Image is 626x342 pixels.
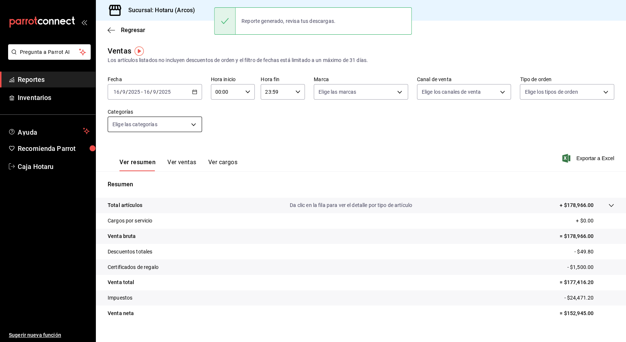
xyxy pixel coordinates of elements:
span: Pregunta a Parrot AI [20,48,79,56]
span: Reportes [18,75,90,84]
p: = $178,966.00 [560,232,614,240]
button: Pregunta a Parrot AI [8,44,91,60]
p: Descuentos totales [108,248,152,256]
label: Tipo de orden [520,77,614,82]
a: Pregunta a Parrot AI [5,53,91,61]
h3: Sucursal: Hotaru (Arcos) [122,6,195,15]
p: Certificados de regalo [108,263,159,271]
button: Ver resumen [119,159,156,171]
p: = $152,945.00 [560,310,614,317]
input: -- [113,89,120,95]
div: Reporte generado, revisa tus descargas. [236,13,341,29]
p: Da clic en la fila para ver el detalle por tipo de artículo [290,201,412,209]
label: Marca [314,77,408,82]
p: Venta neta [108,310,134,317]
input: -- [143,89,150,95]
span: / [126,89,128,95]
p: Cargos por servicio [108,217,153,225]
div: navigation tabs [119,159,237,171]
span: Recomienda Parrot [18,144,90,153]
button: Ver ventas [167,159,197,171]
label: Categorías [108,109,202,114]
input: ---- [159,89,171,95]
label: Hora fin [261,77,305,82]
span: / [156,89,159,95]
p: Impuestos [108,294,132,302]
span: Caja Hotaru [18,162,90,172]
button: open_drawer_menu [81,19,87,25]
p: = $177,416.20 [560,279,614,286]
button: Exportar a Excel [564,154,614,163]
p: Resumen [108,180,614,189]
span: Sugerir nueva función [9,331,90,339]
label: Fecha [108,77,202,82]
p: - $1,500.00 [567,263,614,271]
span: Ayuda [18,127,80,135]
p: Total artículos [108,201,142,209]
button: Regresar [108,27,145,34]
button: Ver cargos [208,159,238,171]
div: Los artículos listados no incluyen descuentos de orden y el filtro de fechas está limitado a un m... [108,56,614,64]
span: Elige los tipos de orden [525,88,578,96]
span: - [141,89,143,95]
input: -- [122,89,126,95]
span: / [120,89,122,95]
div: Ventas [108,45,131,56]
img: Tooltip marker [135,46,144,56]
p: Venta bruta [108,232,136,240]
span: Elige las marcas [319,88,356,96]
span: Elige las categorías [112,121,157,128]
label: Hora inicio [211,77,255,82]
input: -- [153,89,156,95]
p: - $24,471.20 [564,294,614,302]
input: ---- [128,89,140,95]
p: Venta total [108,279,134,286]
p: + $178,966.00 [560,201,594,209]
label: Canal de venta [417,77,511,82]
span: Regresar [121,27,145,34]
p: - $49.80 [574,248,614,256]
p: + $0.00 [576,217,614,225]
span: Inventarios [18,93,90,103]
span: / [150,89,152,95]
span: Elige los canales de venta [422,88,481,96]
